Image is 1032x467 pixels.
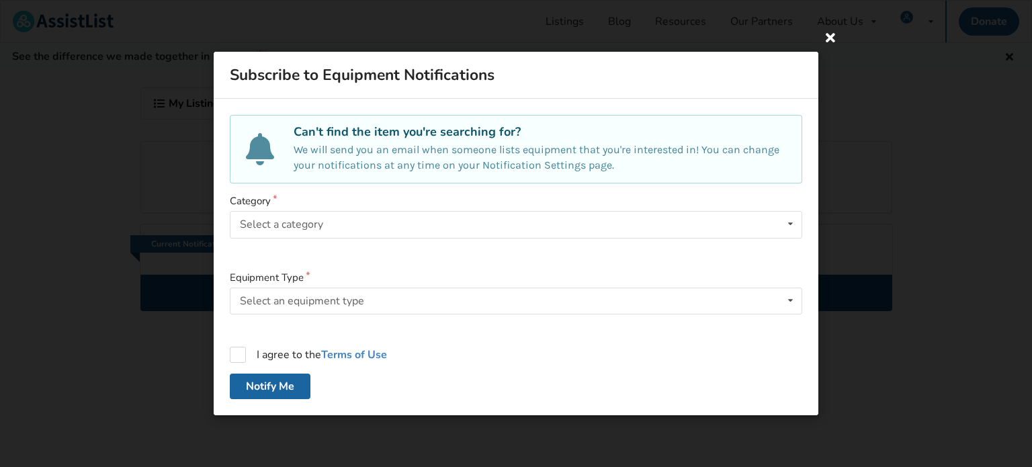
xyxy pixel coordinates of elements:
[240,296,364,306] div: Select an equipment type
[294,124,786,140] div: Can't find the item you're searching for?
[230,374,310,399] button: Notify Me
[230,194,802,208] label: Category
[240,219,323,230] div: Select a category
[321,347,387,362] a: Terms of Use
[294,142,786,173] p: We will send you an email when someone lists equipment that you're interested in! You can change ...
[230,347,387,363] label: I agree to the
[214,52,818,99] div: Subscribe to Equipment Notifications
[230,271,802,285] label: Equipment Type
